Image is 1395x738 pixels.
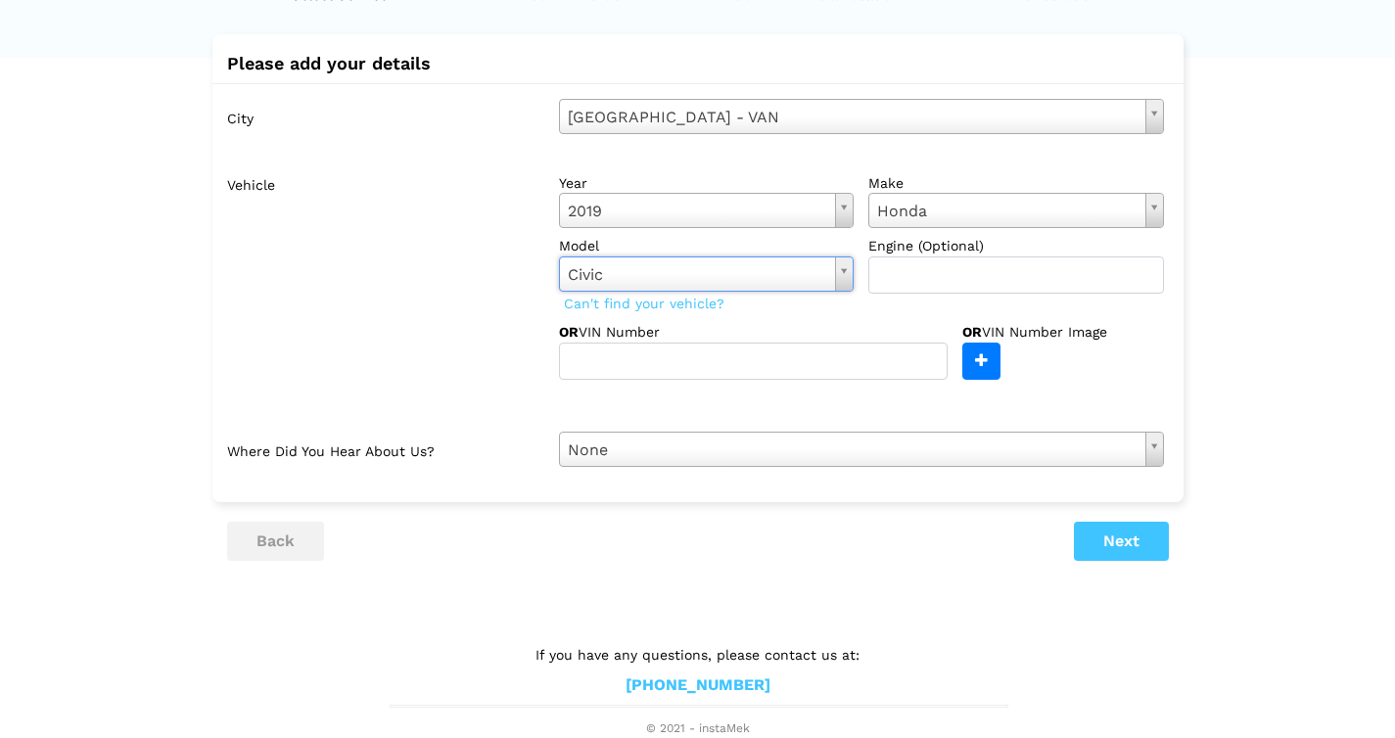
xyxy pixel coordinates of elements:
label: make [868,173,1164,193]
label: City [227,99,544,134]
span: [GEOGRAPHIC_DATA] - VAN [568,105,1138,130]
span: Can't find your vehicle? [559,291,729,316]
label: Vehicle [227,165,544,380]
a: None [559,432,1164,467]
span: © 2021 - instaMek [390,721,1006,737]
label: model [559,236,855,255]
a: Civic [559,256,855,292]
strong: OR [962,324,982,340]
strong: OR [559,324,579,340]
span: Honda [877,199,1138,224]
span: None [568,438,1138,463]
label: year [559,173,855,193]
label: Engine (Optional) [868,236,1164,255]
h2: Please add your details [227,54,1169,73]
a: [PHONE_NUMBER] [626,675,770,696]
p: If you have any questions, please contact us at: [390,644,1006,666]
span: 2019 [568,199,828,224]
a: 2019 [559,193,855,228]
button: Next [1074,522,1169,561]
a: [GEOGRAPHIC_DATA] - VAN [559,99,1164,134]
label: Where did you hear about us? [227,432,544,467]
a: Honda [868,193,1164,228]
span: Civic [568,262,828,288]
label: VIN Number Image [962,322,1149,342]
button: back [227,522,324,561]
label: VIN Number [559,322,721,342]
